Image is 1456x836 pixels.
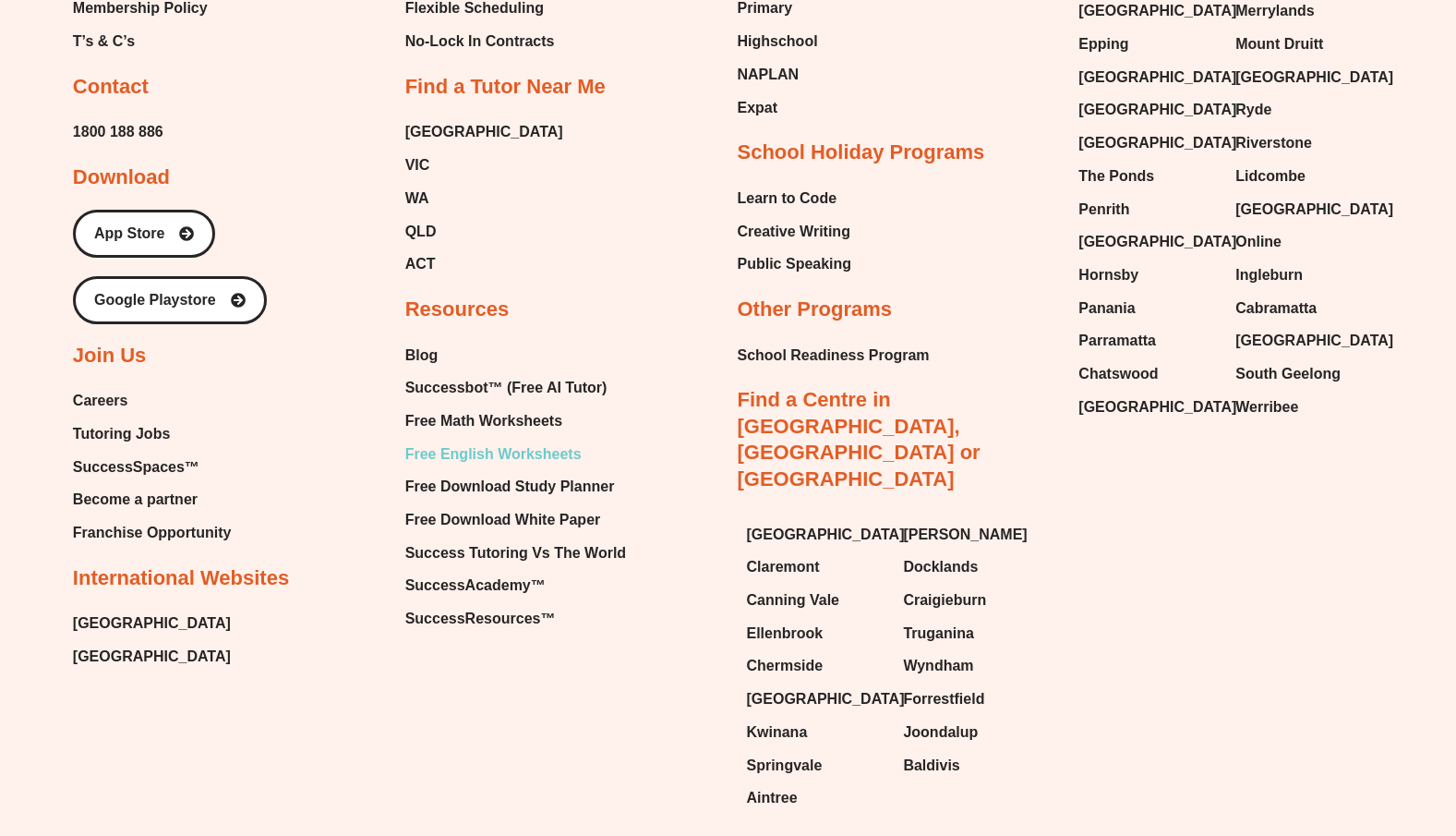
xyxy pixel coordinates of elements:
h2: Other Programs [738,297,893,323]
span: Become a partner [73,486,198,514]
a: No-Lock In Contracts [405,28,562,55]
a: T’s & C’s [73,28,208,55]
a: [GEOGRAPHIC_DATA] [1078,394,1217,421]
a: VIC [405,151,563,179]
a: Epping [1078,30,1217,58]
a: Kwinana [747,719,885,746]
span: [PERSON_NAME] [903,521,1027,549]
span: Docklands [903,553,978,581]
a: School Readiness Program [738,342,930,370]
span: Joondalup [903,719,978,746]
a: [GEOGRAPHIC_DATA] [1235,327,1374,355]
span: Blog [405,342,439,370]
span: Successbot™ (Free AI Tutor) [405,374,608,402]
a: Learn to Code [738,185,852,212]
span: Free Download White Paper [405,506,601,534]
a: Cabramatta [1235,295,1374,322]
a: [PERSON_NAME] [903,521,1041,549]
a: Online [1235,228,1374,256]
a: NAPLAN [738,61,826,89]
span: [GEOGRAPHIC_DATA] [1078,129,1236,157]
span: Free Math Worksheets [405,407,562,435]
a: Free Math Worksheets [405,407,626,435]
span: Lidcombe [1235,163,1306,190]
span: [GEOGRAPHIC_DATA] [1078,96,1236,124]
span: [GEOGRAPHIC_DATA] [1235,327,1393,355]
a: Ryde [1235,96,1374,124]
span: Penrith [1078,196,1129,224]
a: Highschool [738,28,826,55]
span: Epping [1078,30,1128,58]
a: Become a partner [73,486,232,514]
a: Claremont [747,553,885,581]
a: Aintree [747,784,885,812]
span: Claremont [747,553,820,581]
a: Parramatta [1078,327,1217,355]
span: App Store [94,226,164,241]
a: [GEOGRAPHIC_DATA] [747,521,885,549]
span: Ellenbrook [747,620,824,648]
span: WA [405,185,429,212]
span: [GEOGRAPHIC_DATA] [1235,196,1393,224]
a: SuccessAcademy™ [405,572,626,600]
a: Panania [1078,295,1217,322]
a: Penrith [1078,196,1217,224]
a: Google Playstore [73,276,267,324]
a: Expat [738,94,826,122]
span: Cabramatta [1235,295,1317,322]
a: Free Download White Paper [405,506,626,534]
span: QLD [405,218,437,246]
h2: Contact [73,74,149,101]
a: Ellenbrook [747,620,885,648]
span: [GEOGRAPHIC_DATA] [1078,228,1236,256]
a: Canning Vale [747,587,885,614]
a: [GEOGRAPHIC_DATA] [1078,64,1217,91]
a: [GEOGRAPHIC_DATA] [1078,96,1217,124]
a: Franchise Opportunity [73,519,232,547]
a: [GEOGRAPHIC_DATA] [73,610,231,637]
a: 1800 188 886 [73,118,163,146]
span: [GEOGRAPHIC_DATA] [1078,394,1236,421]
a: Chatswood [1078,360,1217,388]
a: Ingleburn [1235,261,1374,289]
a: [GEOGRAPHIC_DATA] [73,643,231,671]
span: Truganina [903,620,973,648]
h2: School Holiday Programs [738,139,985,166]
a: Free English Worksheets [405,441,626,468]
a: Find a Centre in [GEOGRAPHIC_DATA], [GEOGRAPHIC_DATA] or [GEOGRAPHIC_DATA] [738,388,981,491]
a: SuccessSpaces™ [73,454,232,481]
a: Successbot™ (Free AI Tutor) [405,374,626,402]
span: ACT [405,250,436,278]
span: Learn to Code [738,185,837,212]
span: Craigieburn [903,587,986,614]
span: Tutoring Jobs [73,420,170,448]
span: Ingleburn [1235,261,1303,289]
span: Forrestfield [903,685,984,713]
a: QLD [405,218,563,246]
span: Careers [73,387,128,415]
a: Riverstone [1235,129,1374,157]
span: Chatswood [1078,360,1158,388]
a: Joondalup [903,719,1041,746]
span: Parramatta [1078,327,1156,355]
span: NAPLAN [738,61,800,89]
a: Tutoring Jobs [73,420,232,448]
iframe: Chat Widget [1139,627,1456,836]
a: [GEOGRAPHIC_DATA] [1078,228,1217,256]
a: ACT [405,250,563,278]
a: [GEOGRAPHIC_DATA] [1235,64,1374,91]
a: Careers [73,387,232,415]
a: Wyndham [903,652,1041,680]
span: Public Speaking [738,250,852,278]
span: Success Tutoring Vs The World [405,539,626,567]
a: [GEOGRAPHIC_DATA] [405,118,563,146]
a: Free Download Study Planner [405,473,626,501]
a: Forrestfield [903,685,1041,713]
span: Chermside [747,652,824,680]
a: Hornsby [1078,261,1217,289]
